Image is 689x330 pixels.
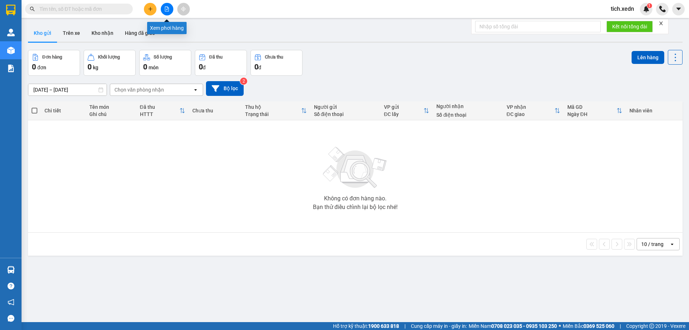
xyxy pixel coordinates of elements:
span: đ [258,65,261,70]
strong: 0708 023 035 - 0935 103 250 [491,323,557,329]
span: file-add [164,6,169,11]
sup: 2 [240,78,247,85]
button: aim [177,3,190,15]
div: Mã GD [567,104,617,110]
button: Số lượng0món [139,50,191,76]
img: svg+xml;base64,PHN2ZyBjbGFzcz0ibGlzdC1wbHVnX19zdmciIHhtbG5zPSJodHRwOi8vd3d3LnczLm9yZy8yMDAwL3N2Zy... [319,143,391,193]
img: warehouse-icon [7,47,15,54]
button: Kho gửi [28,24,57,42]
th: Toggle SortBy [503,101,564,120]
span: question-circle [8,283,14,289]
span: plus [148,6,153,11]
th: Toggle SortBy [564,101,626,120]
button: Kho nhận [86,24,119,42]
div: ĐC giao [507,111,554,117]
input: Nhập số tổng đài [475,21,601,32]
button: Bộ lọc [206,81,244,96]
span: Hỗ trợ kỹ thuật: [333,322,399,330]
svg: open [193,87,198,93]
span: Cung cấp máy in - giấy in: [411,322,467,330]
div: Đã thu [140,104,180,110]
div: Chi tiết [44,108,82,113]
span: 0 [32,62,36,71]
img: solution-icon [7,65,15,72]
div: Người nhận [436,103,499,109]
input: Select a date range. [28,84,107,96]
span: đơn [37,65,46,70]
img: warehouse-icon [7,29,15,36]
span: 0 [88,62,92,71]
button: Chưa thu0đ [250,50,303,76]
div: HTTT [140,111,180,117]
div: 10 / trang [641,241,664,248]
div: Ngày ĐH [567,111,617,117]
span: 1 [648,3,651,8]
span: caret-down [675,6,682,12]
div: Số lượng [154,55,172,60]
span: món [149,65,159,70]
div: Thu hộ [245,104,301,110]
img: phone-icon [659,6,666,12]
span: search [30,6,35,11]
div: Đã thu [209,55,222,60]
div: ĐC lấy [384,111,424,117]
img: icon-new-feature [643,6,650,12]
span: aim [181,6,186,11]
svg: open [669,241,675,247]
img: warehouse-icon [7,266,15,274]
div: Người gửi [314,104,377,110]
div: Ghi chú [89,111,133,117]
div: Nhân viên [629,108,679,113]
div: Trạng thái [245,111,301,117]
span: notification [8,299,14,306]
div: Số điện thoại [436,112,499,118]
div: Tên món [89,104,133,110]
input: Tìm tên, số ĐT hoặc mã đơn [39,5,124,13]
div: Chọn văn phòng nhận [114,86,164,93]
div: VP gửi [384,104,424,110]
span: ⚪️ [559,325,561,327]
div: Khối lượng [98,55,120,60]
button: plus [144,3,156,15]
span: 0 [143,62,147,71]
span: message [8,315,14,322]
button: Hàng đã giao [119,24,161,42]
div: Đơn hàng [42,55,62,60]
span: Miền Bắc [563,322,614,330]
span: đ [203,65,206,70]
span: Kết nối tổng đài [612,23,647,31]
div: Chưa thu [265,55,283,60]
div: VP nhận [507,104,554,110]
div: Không có đơn hàng nào. [324,196,386,201]
span: | [404,322,406,330]
th: Toggle SortBy [380,101,433,120]
button: caret-down [672,3,685,15]
div: Số điện thoại [314,111,377,117]
th: Toggle SortBy [136,101,189,120]
div: Chưa thu [192,108,238,113]
span: 0 [254,62,258,71]
span: close [658,21,664,26]
button: Khối lượng0kg [84,50,136,76]
sup: 1 [647,3,652,8]
th: Toggle SortBy [242,101,310,120]
strong: 1900 633 818 [368,323,399,329]
button: Đơn hàng0đơn [28,50,80,76]
button: Trên xe [57,24,86,42]
div: Bạn thử điều chỉnh lại bộ lọc nhé! [313,204,398,210]
button: Lên hàng [632,51,664,64]
img: logo-vxr [6,5,15,15]
span: kg [93,65,98,70]
strong: 0369 525 060 [583,323,614,329]
span: 0 [199,62,203,71]
span: copyright [649,324,654,329]
button: file-add [161,3,173,15]
button: Đã thu0đ [195,50,247,76]
span: tich.xedn [605,4,640,13]
span: | [620,322,621,330]
button: Kết nối tổng đài [606,21,653,32]
span: Miền Nam [469,322,557,330]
